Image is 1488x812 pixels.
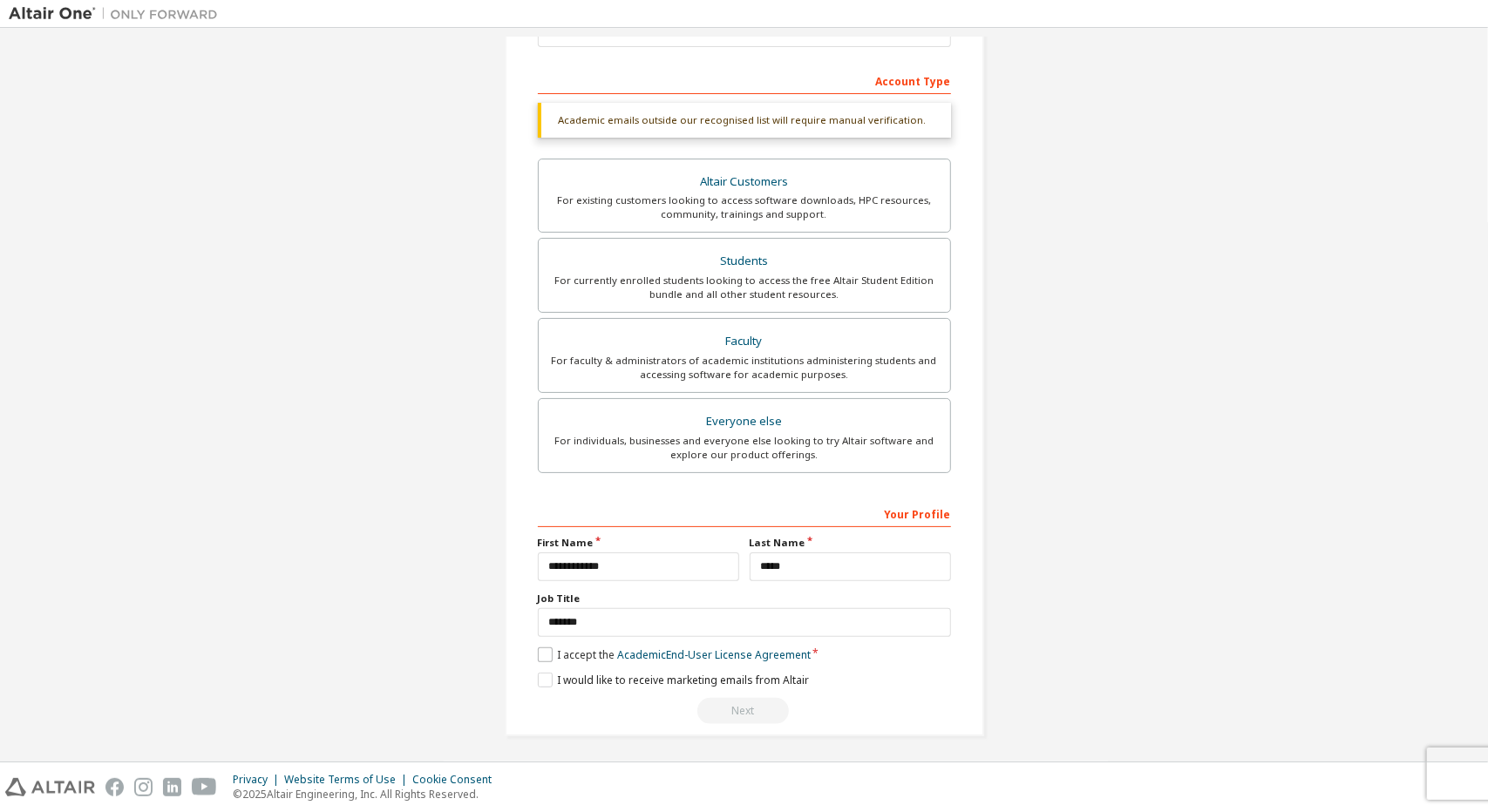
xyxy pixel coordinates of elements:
[134,778,153,796] img: instagram.svg
[412,773,502,787] div: Cookie Consent
[538,647,811,662] label: I accept the
[538,536,739,550] label: First Name
[549,193,940,221] div: For existing customers looking to access software downloads, HPC resources, community, trainings ...
[549,434,940,462] div: For individuals, businesses and everyone else looking to try Altair software and explore our prod...
[233,787,502,802] p: © 2025 Altair Engineering, Inc. All Rights Reserved.
[538,499,951,527] div: Your Profile
[538,673,809,687] label: I would like to receive marketing emails from Altair
[105,778,124,796] img: facebook.svg
[549,329,940,354] div: Faculty
[284,773,412,787] div: Website Terms of Use
[538,66,951,94] div: Account Type
[538,103,951,138] div: Academic emails outside our recognised list will require manual verification.
[192,778,217,796] img: youtube.svg
[5,778,95,796] img: altair_logo.svg
[9,5,227,23] img: Altair One
[549,249,940,274] div: Students
[233,773,284,787] div: Privacy
[549,274,940,301] div: For currently enrolled students looking to access the free Altair Student Edition bundle and all ...
[163,778,181,796] img: linkedin.svg
[538,592,951,606] label: Job Title
[617,647,811,662] a: Academic End-User License Agreement
[549,354,940,382] div: For faculty & administrators of academic institutions administering students and accessing softwa...
[538,698,951,724] div: Read and acccept EULA to continue
[750,536,951,550] label: Last Name
[549,409,940,434] div: Everyone else
[549,170,940,194] div: Altair Customers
